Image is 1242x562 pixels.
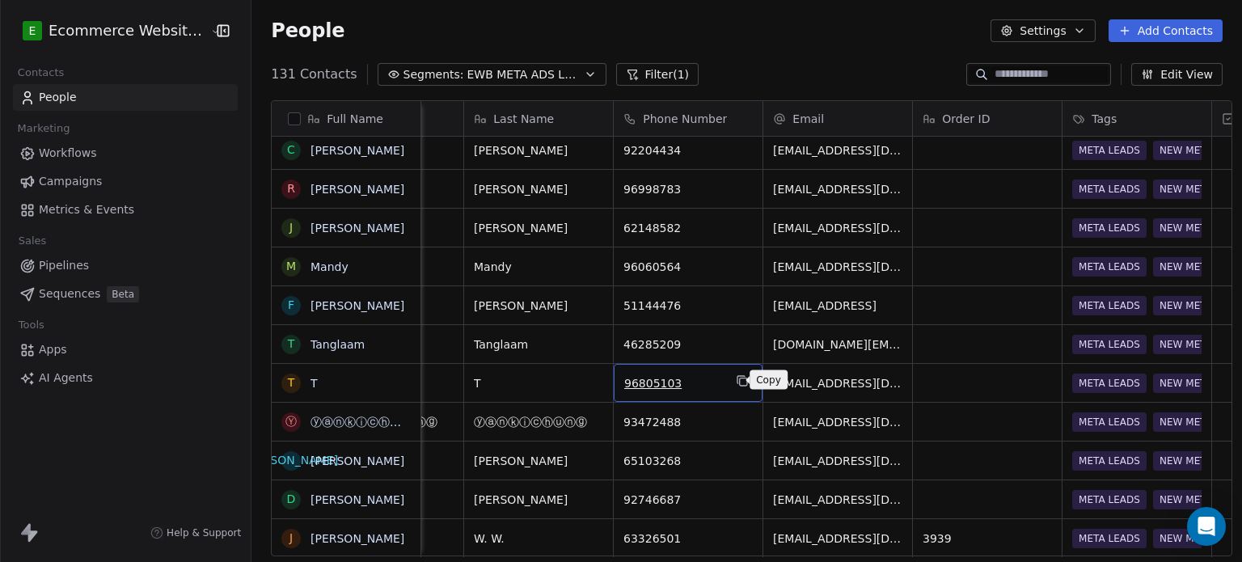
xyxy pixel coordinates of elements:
div: grid [272,137,421,557]
span: META LEADS [1072,374,1147,393]
span: [PERSON_NAME] [474,181,603,197]
span: [EMAIL_ADDRESS][DOMAIN_NAME] [773,492,902,508]
a: SequencesBeta [13,281,238,307]
div: M [286,258,296,275]
span: Segments: [403,66,464,83]
a: Apps [13,336,238,363]
span: Metrics & Events [39,201,134,218]
a: [PERSON_NAME] [310,454,404,467]
a: Tanglaam [310,338,365,351]
span: [EMAIL_ADDRESS][DOMAIN_NAME] [773,414,902,430]
span: W. W. [474,530,603,547]
div: [PERSON_NAME] [244,452,338,469]
div: T [288,374,295,391]
a: [PERSON_NAME] [310,144,404,157]
span: 3939 [923,530,1052,547]
a: Campaigns [13,168,238,195]
div: Open Intercom Messenger [1187,507,1226,546]
span: [DOMAIN_NAME][EMAIL_ADDRESS][DOMAIN_NAME] [773,336,902,353]
span: People [271,19,344,43]
span: META LEADS [1072,490,1147,509]
span: [EMAIL_ADDRESS][DOMAIN_NAME] [773,142,902,158]
span: META LEADS [1072,335,1147,354]
span: Phone Number [643,111,727,127]
button: Settings [991,19,1095,42]
span: Tags [1092,111,1117,127]
span: [PERSON_NAME] [474,298,603,314]
span: Pipelines [39,257,89,274]
span: 92746687 [623,492,753,508]
span: [EMAIL_ADDRESS] [773,298,902,314]
span: Last Name [493,111,554,127]
span: People [39,89,77,106]
a: [PERSON_NAME] [310,532,404,545]
span: META LEADS [1072,141,1147,160]
span: [EMAIL_ADDRESS][DOMAIN_NAME] [773,259,902,275]
p: Copy [756,374,781,387]
div: C [287,142,295,158]
a: T [310,377,318,390]
span: 93472488 [623,414,753,430]
span: Beta [107,286,139,302]
span: 96998783 [623,181,753,197]
span: Mandy [474,259,603,275]
a: Metrics & Events [13,196,238,223]
div: J [289,530,293,547]
span: Ecommerce Website Builder [49,20,206,41]
span: EWB META ADS LEADS [467,66,581,83]
span: Tools [11,313,51,337]
span: [EMAIL_ADDRESS][DOMAIN_NAME] [773,181,902,197]
span: 96060564 [623,259,753,275]
div: F [288,297,294,314]
span: [EMAIL_ADDRESS][DOMAIN_NAME] [773,453,902,469]
span: Campaigns [39,173,102,190]
span: 92204434 [623,142,753,158]
a: [PERSON_NAME] [310,183,404,196]
button: Add Contacts [1109,19,1223,42]
span: META LEADS [1072,412,1147,432]
span: 65103268 [623,453,753,469]
span: Workflows [39,145,97,162]
a: Pipelines [13,252,238,279]
span: META LEADS [1072,218,1147,238]
span: [EMAIL_ADDRESS][DOMAIN_NAME] [773,375,902,391]
span: [PERSON_NAME] [474,142,603,158]
span: META LEADS [1072,257,1147,277]
a: [PERSON_NAME] [310,222,404,235]
span: 63326501 [623,530,753,547]
span: [EMAIL_ADDRESS][DOMAIN_NAME] [773,220,902,236]
a: Help & Support [150,526,241,539]
div: T [288,336,295,353]
div: D [287,491,296,508]
a: Workflows [13,140,238,167]
div: Email [763,101,912,136]
span: Contacts [11,61,71,85]
a: [PERSON_NAME] [310,299,404,312]
a: AI Agents [13,365,238,391]
div: Last Name [464,101,613,136]
button: EEcommerce Website Builder [19,17,199,44]
div: Full Name [272,101,420,136]
span: Marketing [11,116,77,141]
span: META LEADS [1072,180,1147,199]
a: People [13,84,238,111]
div: J [289,219,293,236]
span: AI Agents [39,370,93,387]
span: T [474,375,603,391]
div: Phone Number [614,101,763,136]
span: Help & Support [167,526,241,539]
span: META LEADS [1072,296,1147,315]
a: ⓨⓐⓝⓚⓘⓒⓗⓤⓝⓖ [310,416,424,429]
span: 131 Contacts [271,65,357,84]
span: Full Name [327,111,383,127]
div: ⓨ [285,413,297,430]
div: Order ID [913,101,1062,136]
span: E [29,23,36,39]
span: [PERSON_NAME] [474,453,603,469]
button: Edit View [1131,63,1223,86]
span: Tanglaam [474,336,603,353]
span: Sales [11,229,53,253]
span: Email [792,111,824,127]
span: Apps [39,341,67,358]
span: Order ID [942,111,990,127]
